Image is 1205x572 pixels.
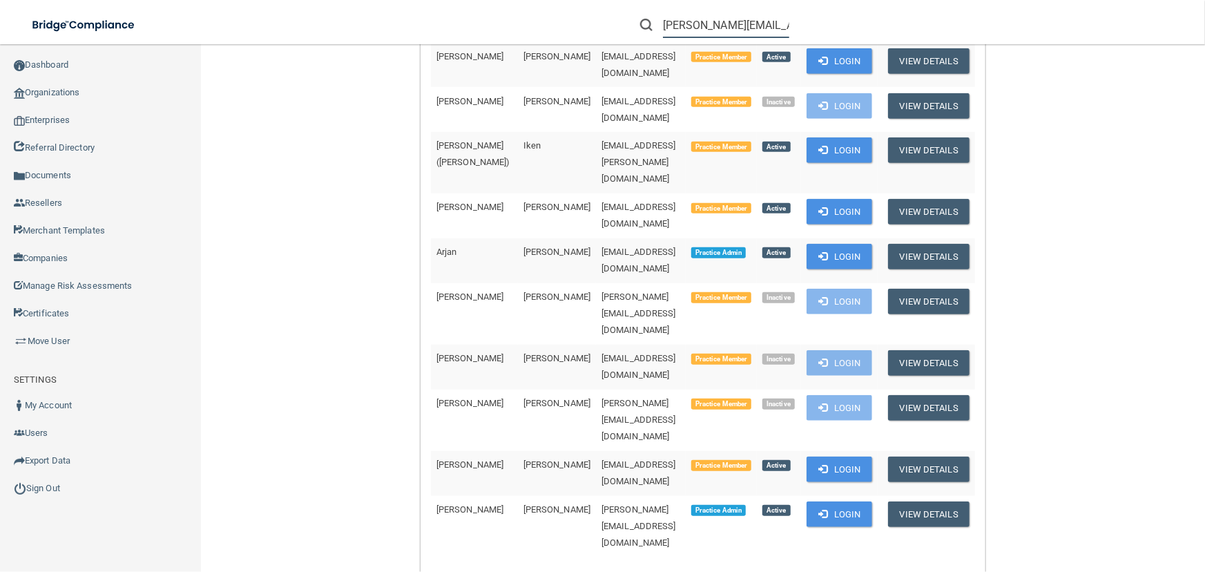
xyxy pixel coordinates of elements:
img: icon-users.e205127d.png [14,428,25,439]
span: [PERSON_NAME][EMAIL_ADDRESS][DOMAIN_NAME] [601,504,676,548]
button: Login [807,137,872,163]
button: View Details [888,502,970,527]
button: View Details [888,457,970,482]
input: Search [663,12,789,38]
span: Arjan [436,247,457,257]
span: [PERSON_NAME] [436,96,503,106]
button: Login [807,457,872,482]
span: [PERSON_NAME] [523,398,590,408]
label: SETTINGS [14,372,57,388]
span: Inactive [762,399,795,410]
span: [PERSON_NAME] [436,292,503,302]
span: [EMAIL_ADDRESS][DOMAIN_NAME] [601,96,676,123]
button: View Details [888,244,970,269]
span: Active [762,142,790,153]
span: Active [762,247,790,258]
button: Login [807,48,872,74]
span: Inactive [762,292,795,303]
span: Practice Member [691,292,751,303]
button: Login [807,395,872,421]
button: View Details [888,137,970,163]
span: Practice Member [691,142,751,153]
span: [PERSON_NAME] [523,202,590,212]
span: Practice Admin [691,505,746,516]
span: Practice Member [691,203,751,214]
span: [PERSON_NAME][EMAIL_ADDRESS][DOMAIN_NAME] [601,292,676,335]
img: ic_reseller.de258add.png [14,198,25,209]
button: Login [807,289,872,314]
button: View Details [888,93,970,119]
span: [PERSON_NAME] [436,459,503,470]
span: Practice Member [691,399,751,410]
img: organization-icon.f8decf85.png [14,88,25,99]
button: Login [807,244,872,269]
span: [EMAIL_ADDRESS][DOMAIN_NAME] [601,353,676,380]
span: [PERSON_NAME] [523,96,590,106]
span: Active [762,460,790,471]
img: ic-search.3b580494.png [640,19,653,31]
img: enterprise.0d942306.png [14,116,25,126]
span: Practice Member [691,460,751,471]
span: [EMAIL_ADDRESS][DOMAIN_NAME] [601,51,676,78]
span: [PERSON_NAME] [523,353,590,363]
img: ic_dashboard_dark.d01f4a41.png [14,60,25,71]
span: [PERSON_NAME] [523,51,590,61]
span: Active [762,505,790,516]
span: [PERSON_NAME] [436,353,503,363]
button: View Details [888,350,970,376]
span: [PERSON_NAME] [523,292,590,302]
span: [PERSON_NAME] [436,398,503,408]
span: Active [762,203,790,214]
span: Practice Member [691,354,751,365]
span: Practice Member [691,52,751,63]
img: icon-export.b9366987.png [14,455,25,466]
img: ic_user_dark.df1a06c3.png [14,400,25,411]
span: [PERSON_NAME] [436,504,503,515]
span: [PERSON_NAME] [523,247,590,257]
button: View Details [888,199,970,225]
button: Login [807,199,872,225]
button: View Details [888,48,970,74]
span: Iken [523,140,541,151]
span: [PERSON_NAME] [436,202,503,212]
button: View Details [888,395,970,421]
img: briefcase.64adab9b.png [14,334,28,348]
span: [PERSON_NAME] [436,51,503,61]
span: [PERSON_NAME][EMAIL_ADDRESS][DOMAIN_NAME] [601,398,676,441]
span: Inactive [762,97,795,108]
button: View Details [888,289,970,314]
span: [EMAIL_ADDRESS][DOMAIN_NAME] [601,202,676,229]
span: [PERSON_NAME] [523,459,590,470]
iframe: Drift Widget Chat Controller [966,474,1188,529]
button: Login [807,350,872,376]
span: Practice Admin [691,247,746,258]
span: [EMAIL_ADDRESS][DOMAIN_NAME] [601,247,676,274]
span: [EMAIL_ADDRESS][PERSON_NAME][DOMAIN_NAME] [601,140,676,184]
img: icon-documents.8dae5593.png [14,171,25,182]
span: [PERSON_NAME] ([PERSON_NAME]) [436,140,510,167]
span: Active [762,52,790,63]
img: bridge_compliance_login_screen.278c3ca4.svg [21,11,148,39]
span: [EMAIL_ADDRESS][DOMAIN_NAME] [601,459,676,486]
span: Inactive [762,354,795,365]
button: Login [807,93,872,119]
span: Practice Member [691,97,751,108]
button: Login [807,502,872,527]
img: ic_power_dark.7ecde6b1.png [14,482,26,495]
span: [PERSON_NAME] [523,504,590,515]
